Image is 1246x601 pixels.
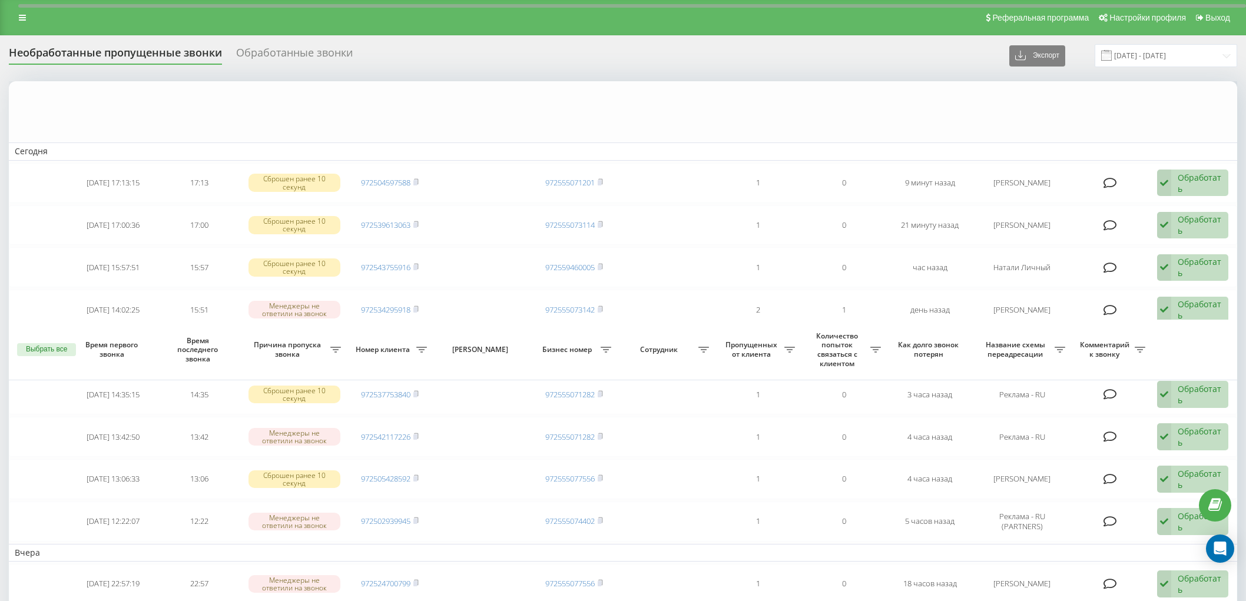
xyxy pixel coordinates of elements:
span: Время последнего звонка [166,336,233,364]
div: Обработанные звонки [236,47,353,65]
td: [PERSON_NAME] [973,163,1071,203]
a: 972543755916 [361,262,410,273]
td: 1 [715,417,801,457]
a: 972555071282 [545,431,595,442]
td: 0 [801,417,887,457]
a: 972504597588 [361,177,410,188]
div: Необработанные пропущенные звонки [9,47,222,65]
a: 972555071201 [545,177,595,188]
button: Выбрать все [17,343,76,356]
td: 14:35 [156,374,242,414]
td: 21 минуту назад [887,205,973,245]
td: 0 [801,374,887,414]
div: Сброшен ранее 10 секунд [248,386,341,403]
a: 972555074402 [545,516,595,526]
td: 0 [801,163,887,203]
td: [DATE] 13:06:33 [70,459,156,499]
td: день назад [887,290,973,330]
td: 15:51 [156,290,242,330]
a: 972534295918 [361,304,410,315]
span: Бизнес номер [537,345,601,354]
div: Менеджеры не ответили на звонок [248,428,341,446]
td: час назад [887,247,973,287]
td: 17:00 [156,205,242,245]
td: 1 [715,459,801,499]
span: Выход [1205,13,1230,22]
td: [DATE] 14:02:25 [70,290,156,330]
div: Обработать [1178,510,1222,533]
td: [DATE] 12:22:07 [70,502,156,542]
span: Причина пропуска звонка [248,340,330,358]
td: 13:42 [156,417,242,457]
div: Менеджеры не ответили на звонок [248,575,341,593]
td: 15:57 [156,247,242,287]
td: 1 [715,205,801,245]
td: Вчера [9,544,1237,562]
td: 0 [801,205,887,245]
a: 972524700799 [361,578,410,589]
div: Обработать [1178,214,1222,236]
span: Настройки профиля [1109,13,1186,22]
td: 2 [715,290,801,330]
td: 0 [801,502,887,542]
td: 13:06 [156,459,242,499]
td: Реклама - RU [973,417,1071,457]
td: Натали Личный [973,247,1071,287]
td: [PERSON_NAME] [973,290,1071,330]
td: [DATE] 13:42:50 [70,417,156,457]
div: Обработать [1178,172,1222,194]
td: 4 часа назад [887,417,973,457]
span: Как долго звонок потерян [897,340,963,358]
td: 4 часа назад [887,459,973,499]
div: Обработать [1178,468,1222,490]
td: Реклама - RU [973,374,1071,414]
td: 1 [715,502,801,542]
span: Номер клиента [353,345,416,354]
a: 972555073114 [545,220,595,230]
span: Сотрудник [623,345,699,354]
span: [PERSON_NAME] [443,345,521,354]
td: 1 [715,163,801,203]
div: Сброшен ранее 10 секунд [248,470,341,488]
td: 0 [801,247,887,287]
div: Сброшен ранее 10 секунд [248,216,341,234]
td: [DATE] 17:00:36 [70,205,156,245]
span: Комментарий к звонку [1077,340,1135,358]
a: 972542117226 [361,431,410,442]
a: 972537753840 [361,389,410,400]
td: [DATE] 14:35:15 [70,374,156,414]
td: 17:13 [156,163,242,203]
div: Open Intercom Messenger [1206,534,1234,563]
span: Пропущенных от клиента [721,340,784,358]
td: 12:22 [156,502,242,542]
a: 972505428592 [361,473,410,484]
a: 972555071282 [545,389,595,400]
div: Менеджеры не ответили на звонок [248,513,341,530]
div: Обработать [1178,256,1222,278]
a: 972555077556 [545,473,595,484]
span: Название схемы переадресации [979,340,1055,358]
div: Сброшен ранее 10 секунд [248,174,341,191]
span: Время первого звонка [80,340,147,358]
a: 972559460005 [545,262,595,273]
a: 972539613063 [361,220,410,230]
td: [PERSON_NAME] [973,459,1071,499]
div: Обработать [1178,383,1222,406]
td: 9 минут назад [887,163,973,203]
button: Экспорт [1009,45,1065,67]
div: Менеджеры не ответили на звонок [248,301,341,318]
td: 1 [715,247,801,287]
td: 3 часа назад [887,374,973,414]
td: [PERSON_NAME] [973,205,1071,245]
td: 1 [801,290,887,330]
div: Обработать [1178,298,1222,321]
td: Сегодня [9,142,1237,160]
td: 0 [801,459,887,499]
span: Реферальная программа [992,13,1089,22]
td: 1 [715,374,801,414]
a: 972555077556 [545,578,595,589]
div: Обработать [1178,426,1222,448]
div: Сброшен ранее 10 секунд [248,258,341,276]
td: Реклама - RU (PARTNERS) [973,502,1071,542]
div: Обработать [1178,573,1222,595]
